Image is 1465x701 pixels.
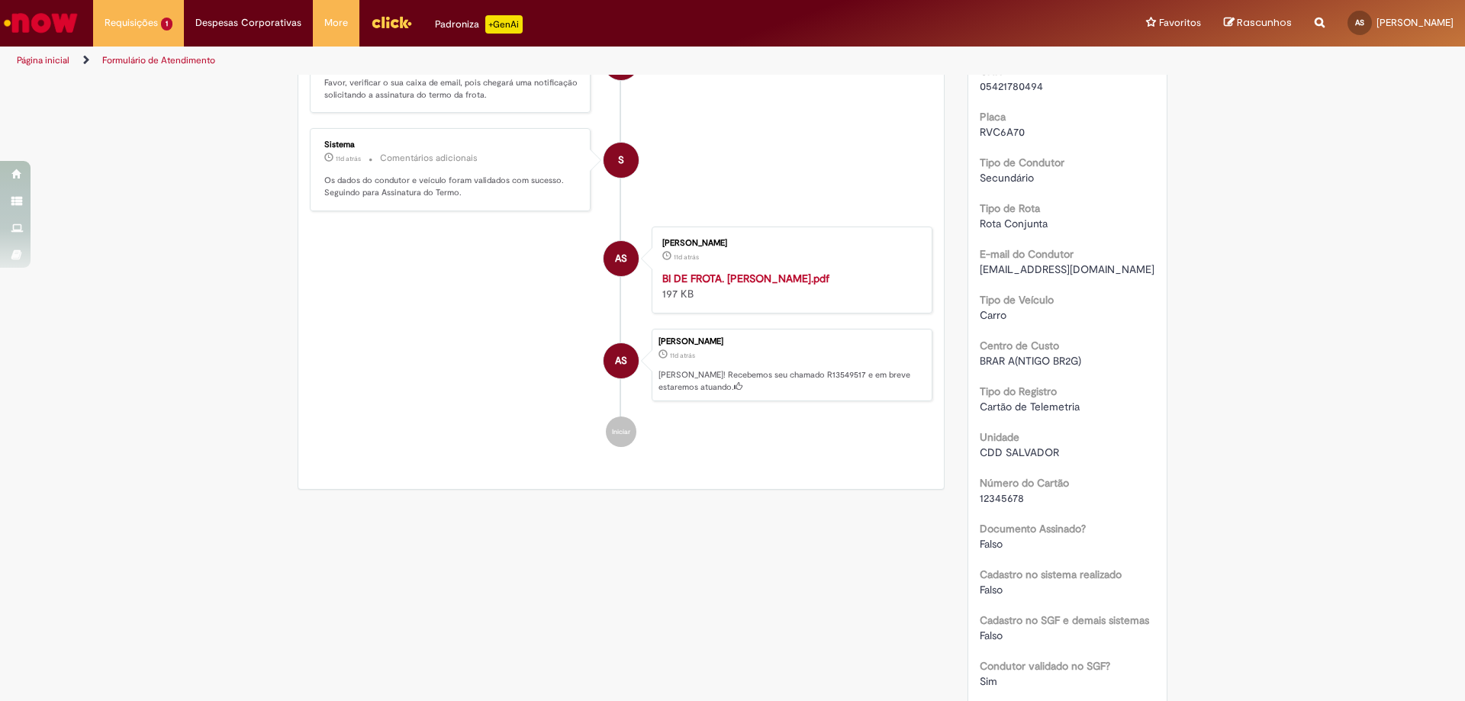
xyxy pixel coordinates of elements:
small: Comentários adicionais [380,152,478,165]
b: Tipo de Rota [980,201,1040,215]
b: Centro de Custo [980,339,1059,352]
img: click_logo_yellow_360x200.png [371,11,412,34]
span: Rota Conjunta [980,217,1048,230]
b: Placa [980,110,1006,124]
b: E-mail do Condutor [980,247,1074,261]
b: Documento Assinado? [980,522,1086,535]
p: Favor, verificar o sua caixa de email, pois chegará uma notificação solicitando a assinatura do t... [324,77,578,101]
span: Requisições [105,15,158,31]
span: 12345678 [980,491,1024,505]
div: Sistema [324,140,578,150]
div: [PERSON_NAME] [658,337,924,346]
div: Adam Lira Da Silva [604,241,639,276]
b: Unidade [980,430,1019,444]
a: BI DE FROTA. [PERSON_NAME].pdf [662,272,829,285]
span: Cartão de Telemetria [980,400,1080,413]
ul: Trilhas de página [11,47,965,75]
span: 1 [161,18,172,31]
span: AS [1355,18,1364,27]
span: RVC6A70 [980,125,1025,139]
time: 19/09/2025 09:33:36 [674,252,699,262]
div: [PERSON_NAME] [662,239,916,248]
div: Adam Lira Da Silva [604,343,639,378]
span: Sim [980,674,997,688]
time: 19/09/2025 09:34:26 [670,351,695,360]
div: System [604,143,639,178]
span: 11d atrás [674,252,699,262]
span: Falso [980,629,1003,642]
span: Falso [980,583,1003,596]
div: 197 KB [662,271,916,301]
time: 19/09/2025 09:44:24 [336,154,361,163]
span: [EMAIL_ADDRESS][DOMAIN_NAME] [980,262,1154,276]
span: S [618,142,624,178]
b: CNH [980,64,1002,78]
span: Secundário [980,171,1034,185]
li: Adam Lira Da Silva [310,329,932,402]
img: ServiceNow [2,8,80,38]
span: 11d atrás [336,154,361,163]
b: Cadastro no SGF e demais sistemas [980,613,1149,627]
span: CDD SALVADOR [980,445,1059,459]
a: Formulário de Atendimento [102,54,215,66]
b: Tipo de Veículo [980,293,1054,307]
a: Página inicial [17,54,69,66]
div: Padroniza [435,15,523,34]
span: Carro [980,308,1006,322]
span: 11d atrás [670,351,695,360]
span: AS [615,240,627,277]
b: Tipo de Condutor [980,156,1064,169]
b: Cadastro no sistema realizado [980,568,1122,581]
span: 05421780494 [980,79,1043,93]
b: Número do Cartão [980,476,1069,490]
p: Os dados do condutor e veículo foram validados com sucesso. Seguindo para Assinatura do Termo. [324,175,578,198]
b: Tipo do Registro [980,384,1057,398]
span: Despesas Corporativas [195,15,301,31]
span: Falso [980,537,1003,551]
span: BRAR A(NTIGO BR2G) [980,354,1081,368]
a: Rascunhos [1224,16,1292,31]
span: More [324,15,348,31]
p: [PERSON_NAME]! Recebemos seu chamado R13549517 e em breve estaremos atuando. [658,369,924,393]
span: Rascunhos [1237,15,1292,30]
b: Condutor validado no SGF? [980,659,1110,673]
p: +GenAi [485,15,523,34]
span: [PERSON_NAME] [1376,16,1454,29]
span: Favoritos [1159,15,1201,31]
span: AS [615,342,627,379]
